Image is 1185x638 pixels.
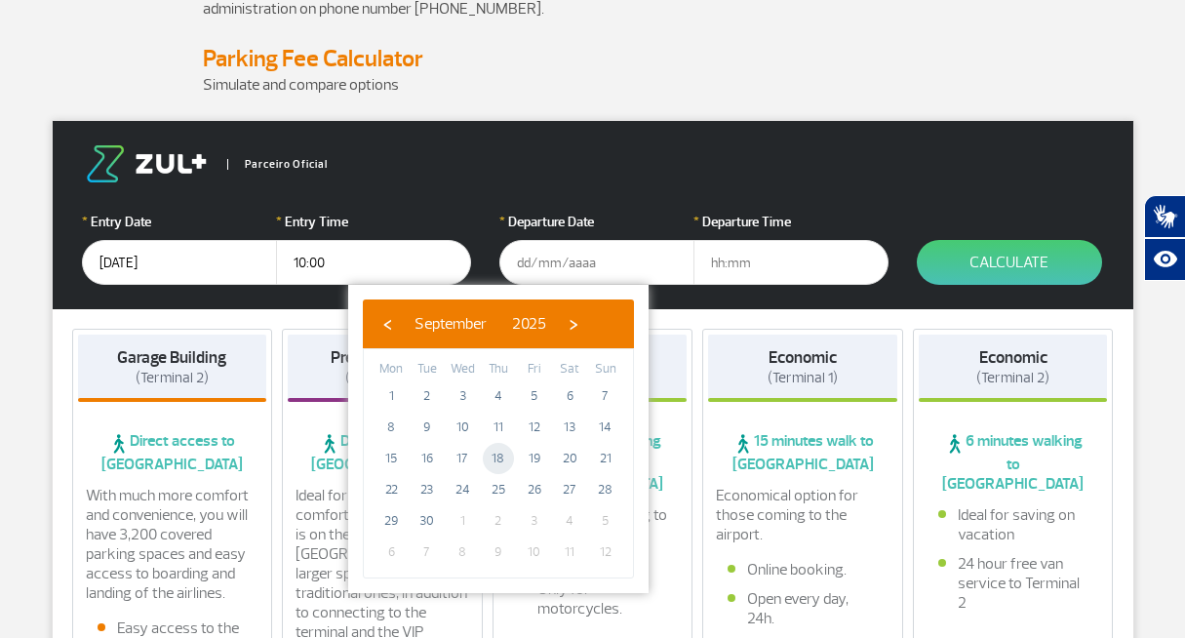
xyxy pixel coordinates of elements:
span: 27 [554,474,585,505]
strong: Economic [769,347,837,368]
span: 25 [483,474,514,505]
li: 24 hour free van service to Terminal 2 [938,554,1088,613]
h4: Parking Fee Calculator [203,44,983,73]
th: weekday [374,359,410,380]
button: Abrir tradutor de língua de sinais. [1144,195,1185,238]
span: Parceiro Oficial [227,159,328,170]
span: Direct access to [GEOGRAPHIC_DATA] [78,431,267,474]
span: 18 [483,443,514,474]
span: 30 [412,505,443,537]
span: 13 [554,412,585,443]
li: Only for motorcycles. [518,579,668,618]
span: 6 [554,380,585,412]
span: 29 [375,505,407,537]
th: weekday [587,359,623,380]
button: September [402,309,499,339]
th: weekday [410,359,446,380]
strong: Garage Building [117,347,226,368]
span: 20 [554,443,585,474]
span: 24 [447,474,478,505]
th: weekday [552,359,588,380]
p: Economical option for those coming to the airport. [716,486,889,544]
button: 2025 [499,309,559,339]
span: September [415,314,487,334]
button: › [559,309,588,339]
span: (Terminal 2) [345,369,418,387]
span: 12 [519,412,550,443]
input: hh:mm [276,240,471,285]
span: 22 [375,474,407,505]
span: 2 [483,505,514,537]
button: Calculate [917,240,1102,285]
div: Plugin de acessibilidade da Hand Talk. [1144,195,1185,281]
p: With much more comfort and convenience, you will have 3,200 covered parking spaces and easy acces... [86,486,259,603]
span: 2 [412,380,443,412]
span: 26 [519,474,550,505]
label: Departure Date [499,212,694,232]
span: (Terminal 2) [136,369,209,387]
button: Abrir recursos assistivos. [1144,238,1185,281]
img: logo-zul.png [82,145,211,182]
span: 21 [590,443,621,474]
p: Simulate and compare options [203,73,983,97]
span: 5 [519,380,550,412]
span: 23 [412,474,443,505]
span: 9 [412,412,443,443]
span: 3 [519,505,550,537]
span: (Terminal 1) [768,369,838,387]
span: 6 [375,537,407,568]
bs-datepicker-navigation-view: ​ ​ ​ [373,311,588,331]
span: 10 [447,412,478,443]
strong: Economic [979,347,1047,368]
strong: Premium Floor [331,347,433,368]
span: 5 [590,505,621,537]
span: 9 [483,537,514,568]
span: 3 [447,380,478,412]
span: (Terminal 2) [976,369,1049,387]
input: dd/mm/aaaa [499,240,694,285]
li: Open every day, 24h. [728,589,878,628]
span: 1 [447,505,478,537]
span: 4 [554,505,585,537]
li: Online booking. [728,560,878,579]
span: 15 minutes walk to [GEOGRAPHIC_DATA] [708,431,897,474]
span: 11 [483,412,514,443]
bs-datepicker-container: calendar [348,285,649,593]
span: 4 [483,380,514,412]
span: 8 [447,537,478,568]
span: 6 minutes walking to [GEOGRAPHIC_DATA] [919,431,1108,494]
span: 19 [519,443,550,474]
th: weekday [481,359,517,380]
span: 10 [519,537,550,568]
span: 17 [447,443,478,474]
li: Ideal for saving on vacation [938,505,1088,544]
span: 15 [375,443,407,474]
span: Direct access to [GEOGRAPHIC_DATA] [288,431,477,474]
span: 2025 [512,314,546,334]
input: dd/mm/aaaa [82,240,277,285]
label: Departure Time [693,212,889,232]
span: 7 [412,537,443,568]
span: 12 [590,537,621,568]
label: Entry Date [82,212,277,232]
label: Entry Time [276,212,471,232]
span: 8 [375,412,407,443]
button: ‹ [373,309,402,339]
th: weekday [516,359,552,380]
span: 11 [554,537,585,568]
span: 14 [590,412,621,443]
input: hh:mm [693,240,889,285]
span: 28 [590,474,621,505]
span: 1 [375,380,407,412]
th: weekday [445,359,481,380]
span: 7 [590,380,621,412]
span: 16 [412,443,443,474]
